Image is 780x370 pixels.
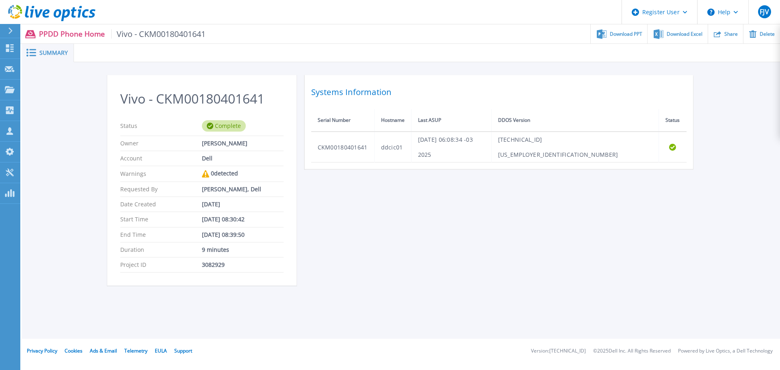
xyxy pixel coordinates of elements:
[120,186,202,193] p: Requested By
[120,262,202,268] p: Project ID
[202,247,284,253] div: 9 minutes
[120,91,284,106] h2: Vivo - CKM00180401641
[724,32,738,37] span: Share
[760,32,775,37] span: Delete
[27,347,57,354] a: Privacy Policy
[39,50,68,56] span: Summary
[491,132,659,162] td: [TECHNICAL_ID][US_EMPLOYER_IDENTIFICATION_NUMBER]
[174,347,192,354] a: Support
[311,85,687,100] h2: Systems Information
[39,29,206,39] p: PPDD Phone Home
[374,132,411,162] td: ddcic01
[202,140,284,147] div: [PERSON_NAME]
[202,216,284,223] div: [DATE] 08:30:42
[202,170,284,177] div: 0 detected
[202,155,284,162] div: Dell
[491,109,659,132] th: DDOS Version
[202,262,284,268] div: 3082929
[111,29,206,39] span: Vivo - CKM00180401641
[667,32,702,37] span: Download Excel
[678,348,773,354] li: Powered by Live Optics, a Dell Technology
[120,140,202,147] p: Owner
[311,132,375,162] td: CKM00180401641
[531,348,586,354] li: Version: [TECHNICAL_ID]
[374,109,411,132] th: Hostname
[120,201,202,208] p: Date Created
[120,216,202,223] p: Start Time
[90,347,117,354] a: Ads & Email
[124,347,147,354] a: Telemetry
[593,348,671,354] li: © 2025 Dell Inc. All Rights Reserved
[202,232,284,238] div: [DATE] 08:39:50
[411,132,491,162] td: [DATE] 06:08:34 -03 2025
[311,109,375,132] th: Serial Number
[120,170,202,177] p: Warnings
[659,109,687,132] th: Status
[411,109,491,132] th: Last ASUP
[202,201,284,208] div: [DATE]
[120,247,202,253] p: Duration
[202,186,284,193] div: [PERSON_NAME], Dell
[610,32,642,37] span: Download PPT
[120,120,202,132] p: Status
[120,155,202,162] p: Account
[155,347,167,354] a: EULA
[760,9,769,15] span: FJV
[120,232,202,238] p: End Time
[65,347,82,354] a: Cookies
[202,120,246,132] div: Complete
